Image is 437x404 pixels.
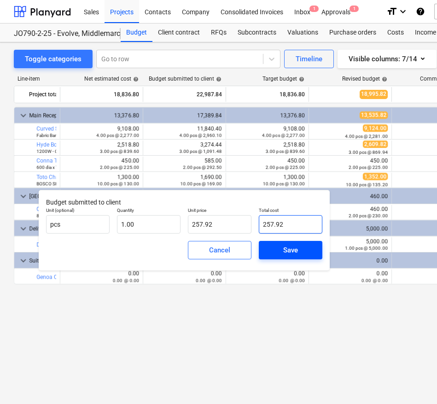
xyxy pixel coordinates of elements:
div: [GEOGRAPHIC_DATA]/Cafe Area [29,189,56,204]
span: 1,352.00 [363,173,388,180]
small: 2.00 pcs @ 225.00 [349,165,388,170]
div: Budget [121,23,152,42]
small: 2.00 pcs @ 225.00 [266,165,305,170]
div: Suite 2M Reception/Tea Point [29,253,56,268]
button: Timeline [284,50,334,68]
div: Toggle categories [25,53,82,65]
div: Cancel [209,244,230,256]
a: Curved Seating [36,125,74,132]
div: 13,376.80 [230,112,305,119]
p: Unit (optional) [46,207,110,215]
small: 1.00 pcs @ 5,000.00 [345,246,388,251]
div: Delivery & Installation [29,221,56,236]
small: 2.00 pcs @ 225.00 [100,165,139,170]
div: Budget submitted to client [149,76,221,82]
div: Visible columns : 7/14 [349,53,425,65]
p: Total cost [259,207,322,215]
div: Target budget [262,76,304,82]
span: 2,609.82 [363,141,388,148]
div: Timeline [296,53,322,65]
a: Costs [382,23,409,42]
div: Valuations [282,23,324,42]
div: 5,000.00 [345,238,388,251]
span: keyboard_arrow_down [18,223,29,234]
div: 3,274.44 [179,141,222,154]
div: 11,840.40 [179,125,222,138]
small: 0.00 @ 0.00 [113,278,139,283]
div: 0.00 [313,258,388,264]
a: Conna Table Round [36,158,85,164]
span: keyboard_arrow_down [18,191,29,202]
p: Quantity [117,207,181,215]
small: 10.00 pcs @ 130.00 [97,181,139,186]
a: Genoa Circular Coffee Table/ 650 x 650 x 450mm [36,274,159,280]
span: 13,535.82 [360,111,388,119]
div: JO790-2-25 - Evolve, Middlemarch Furniture - JO790-2-25 [14,29,110,39]
span: keyboard_arrow_down [18,110,29,121]
small: Fabric Band 2 - CAMIRA LDS49 [36,133,136,138]
small: 3.00 pcs @ 1,091.48 [179,149,222,154]
small: 600 dia x 720mm - REED GREEN TOP BLACK BASE [36,165,149,170]
small: 4.00 pcs @ 2,960.10 [179,133,222,138]
div: Project total [29,87,56,102]
small: BOSCO SHELL, BLACK FRAME - CAMIRA QUEST, DRIFTWOOD QUE19 [36,181,178,186]
div: Net estimated cost [84,76,139,82]
div: 450.00 [100,158,139,170]
small: 0.00 @ 0.00 [279,278,305,283]
div: 450.00 [349,158,388,170]
a: Conna Table Round [36,206,85,212]
div: 0.00 [361,270,388,283]
div: 460.00 [313,193,388,199]
div: 9,108.00 [262,125,305,138]
span: keyboard_arrow_down [18,255,29,266]
small: 4.00 pcs @ 2,277.00 [262,133,305,138]
small: 10.00 pcs @ 135.20 [346,182,388,187]
small: 2.00 pcs @ 292.50 [183,165,222,170]
div: 1,690.00 [180,174,222,187]
button: Cancel [188,241,251,259]
i: keyboard_arrow_down [397,6,408,17]
p: Budget submitted to client [46,198,322,207]
a: Client contract [152,23,205,42]
small: 3.00 pcs @ 839.60 [266,149,305,154]
div: Revised budget [342,76,387,82]
span: 1 [350,6,359,12]
a: Toto Chair with Shell & Upholstered Seat Sled Base [36,174,161,180]
div: Purchase orders [324,23,382,42]
div: Save [283,244,298,256]
span: help [131,76,139,82]
span: help [297,76,304,82]
div: 1,300.00 [263,174,305,187]
i: Knowledge base [416,6,425,17]
div: 450.00 [266,158,305,170]
div: Main Reception [29,108,56,123]
div: 18,836.80 [64,87,139,102]
small: 0.00 @ 0.00 [361,278,388,283]
button: Toggle categories [14,50,93,68]
div: 460.00 [349,206,388,219]
div: 22,987.84 [147,87,222,102]
span: 18,995.82 [360,90,388,99]
small: 10.00 pcs @ 169.00 [180,181,222,186]
div: 585.00 [183,158,222,170]
div: 5,000.00 [313,225,388,232]
button: Save [259,241,322,259]
a: RFQs [205,23,232,42]
iframe: Chat Widget [391,360,437,404]
small: 3.00 pcs @ 839.60 [100,149,139,154]
span: help [214,76,221,82]
small: 1200W - CAMIRA QUEST, SEA GRASS QUE13 & LORENZO OAK [36,149,169,154]
div: 2,518.80 [266,141,305,154]
div: Subcontracts [232,23,282,42]
a: Delivery & Installation [36,241,90,248]
button: Visible columns:7/14 [338,50,437,68]
small: 3.00 pcs @ 869.94 [349,150,388,155]
div: 13,376.80 [64,112,139,119]
small: 800 dia x 720mm - REED GREEN TOP BLACK BASE [36,213,149,218]
span: 9,124.00 [363,124,388,132]
div: 17,389.84 [147,112,222,119]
